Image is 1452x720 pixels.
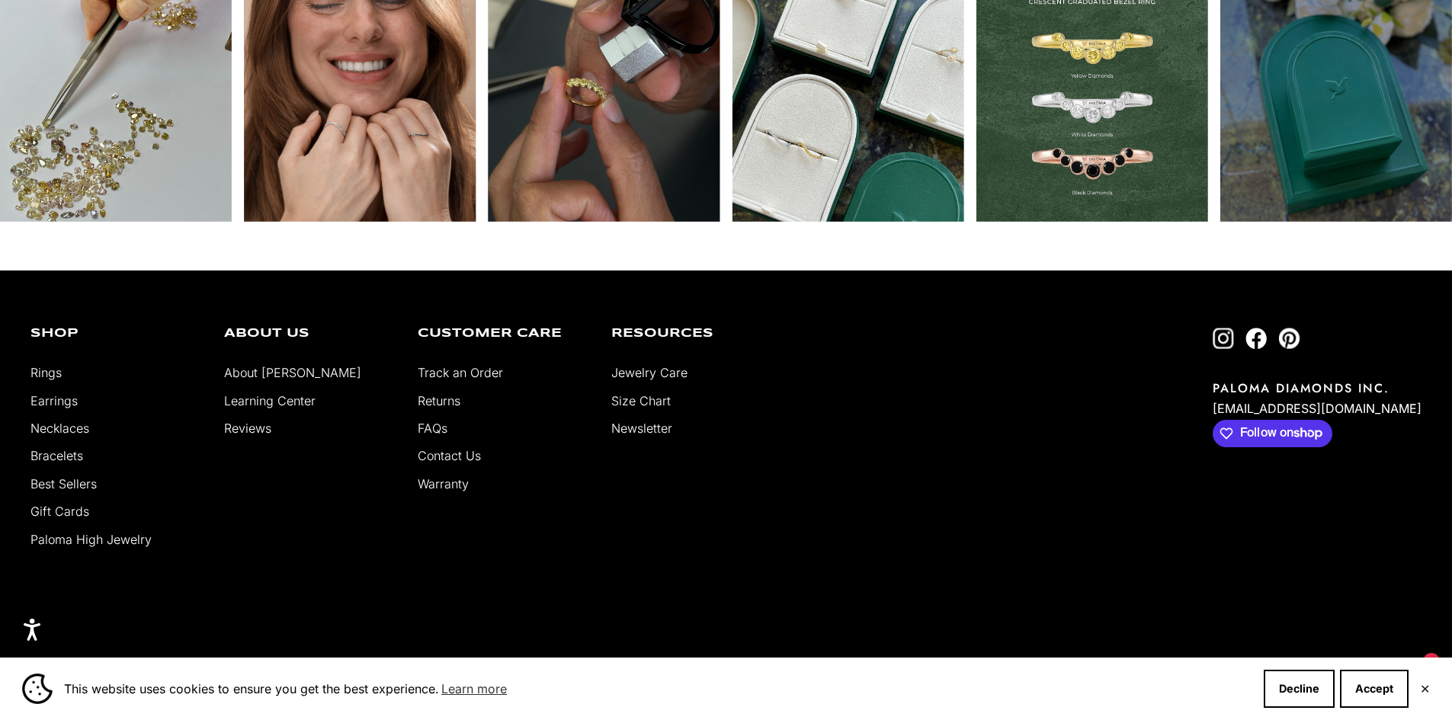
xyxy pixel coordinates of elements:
a: Bracelets [30,448,83,463]
p: Resources [611,328,782,340]
a: Size Chart [611,393,671,408]
a: Learning Center [224,393,316,408]
p: PALOMA DIAMONDS INC. [1213,379,1422,397]
p: About Us [224,328,395,340]
a: Gift Cards [30,504,89,519]
a: Earrings [30,393,78,408]
img: Cookie banner [22,674,53,704]
a: Newsletter [611,421,672,436]
button: Decline [1264,670,1335,708]
button: Accept [1340,670,1409,708]
a: Learn more [439,677,509,700]
span: This website uses cookies to ensure you get the best experience. [64,677,1252,700]
a: Track an Order [418,365,503,380]
a: FAQs [418,421,447,436]
a: Paloma High Jewelry [30,532,152,547]
a: Reviews [224,421,271,436]
a: Contact Us [418,448,481,463]
a: Warranty [418,476,469,491]
p: Shop [30,328,201,340]
a: Best Sellers [30,476,97,491]
p: [EMAIL_ADDRESS][DOMAIN_NAME] [1213,397,1422,420]
button: Close [1420,684,1430,693]
a: Returns [418,393,460,408]
a: Follow on Pinterest [1278,328,1300,349]
a: Rings [30,365,62,380]
a: Follow on Instagram [1213,328,1234,349]
p: Customer Care [418,328,588,340]
a: Necklaces [30,421,89,436]
a: Follow on Facebook [1245,328,1267,349]
a: Jewelry Care [611,365,688,380]
a: About [PERSON_NAME] [224,365,361,380]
